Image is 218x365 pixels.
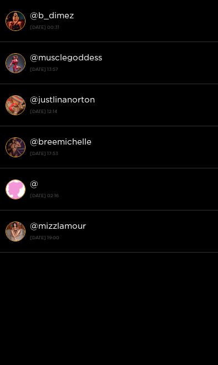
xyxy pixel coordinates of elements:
strong: [DATE] 00:31 [30,22,212,32]
strong: [DATE] 02:16 [30,191,212,201]
strong: @ mizzlamour [30,221,86,230]
strong: [DATE] 12:14 [30,106,212,116]
strong: @ breemichelle [30,137,92,146]
img: conversation [6,11,26,31]
img: conversation [6,137,26,157]
strong: [DATE] 17:53 [30,148,212,158]
strong: @ justlinanorton [30,95,95,104]
img: conversation [6,53,26,73]
strong: @ b_dimez [30,11,74,20]
strong: @ [30,179,38,188]
strong: @ musclegoddess [30,53,102,62]
img: conversation [6,179,26,199]
img: conversation [6,95,26,115]
strong: [DATE] 13:57 [30,64,212,74]
img: conversation [6,222,26,241]
strong: [DATE] 19:00 [30,233,212,243]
